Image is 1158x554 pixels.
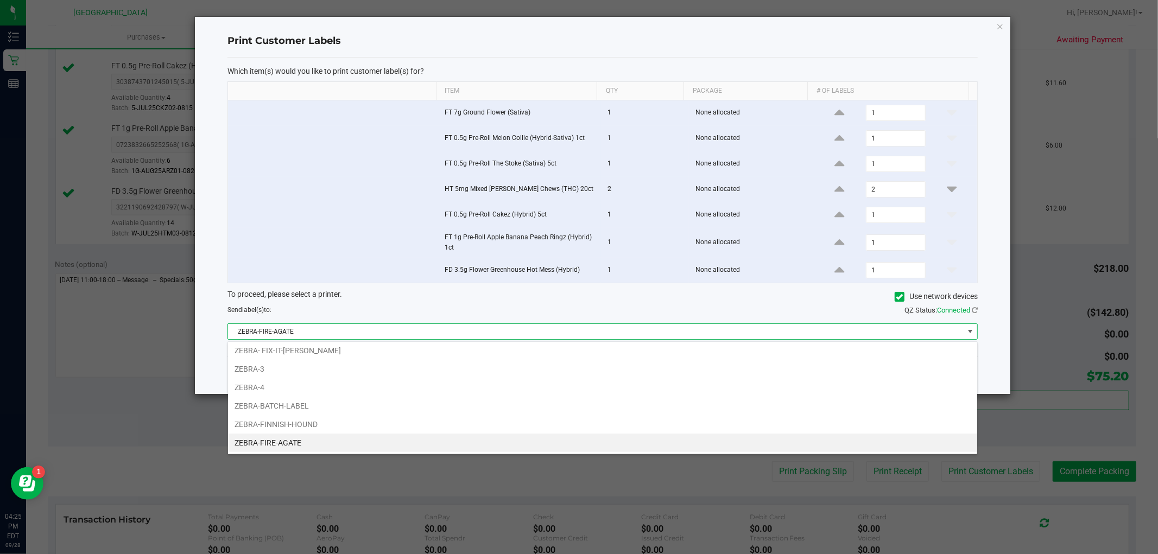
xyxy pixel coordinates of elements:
td: None allocated [689,100,814,126]
h4: Print Customer Labels [227,34,978,48]
th: Package [684,82,807,100]
p: Which item(s) would you like to print customer label(s) for? [227,66,978,76]
li: ZEBRA- FIX-IT-[PERSON_NAME] [228,341,977,360]
td: None allocated [689,151,814,177]
iframe: Resource center [11,467,43,500]
td: None allocated [689,202,814,228]
td: FT 0.5g Pre-Roll The Stoke (Sativa) 5ct [438,151,601,177]
td: 1 [601,258,689,283]
td: None allocated [689,258,814,283]
td: 1 [601,202,689,228]
td: FT 1g Pre-Roll Apple Banana Peach Ringz (Hybrid) 1ct [438,228,601,258]
li: ZEBRA-[GEOGRAPHIC_DATA] [228,452,977,470]
li: ZEBRA-3 [228,360,977,378]
span: label(s) [242,306,264,314]
div: To proceed, please select a printer. [219,289,986,305]
span: Connected [937,306,970,314]
td: FT 7g Ground Flower (Sativa) [438,100,601,126]
td: None allocated [689,126,814,151]
th: Item [436,82,597,100]
span: QZ Status: [904,306,978,314]
td: 1 [601,228,689,258]
label: Use network devices [895,291,978,302]
span: ZEBRA-FIRE-AGATE [228,324,964,339]
td: 1 [601,151,689,177]
td: HT 5mg Mixed [PERSON_NAME] Chews (THC) 20ct [438,177,601,202]
li: ZEBRA-BATCH-LABEL [228,397,977,415]
td: None allocated [689,228,814,258]
td: FD 3.5g Flower Greenhouse Hot Mess (Hybrid) [438,258,601,283]
iframe: Resource center unread badge [32,466,45,479]
li: ZEBRA-FINNISH-HOUND [228,415,977,434]
th: # of labels [807,82,968,100]
td: 2 [601,177,689,202]
li: ZEBRA-FIRE-AGATE [228,434,977,452]
td: FT 0.5g Pre-Roll Melon Collie (Hybrid-Sativa) 1ct [438,126,601,151]
td: 1 [601,126,689,151]
td: 1 [601,100,689,126]
td: None allocated [689,177,814,202]
td: FT 0.5g Pre-Roll Cakez (Hybrid) 5ct [438,202,601,228]
th: Qty [597,82,684,100]
li: ZEBRA-4 [228,378,977,397]
span: Send to: [227,306,271,314]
